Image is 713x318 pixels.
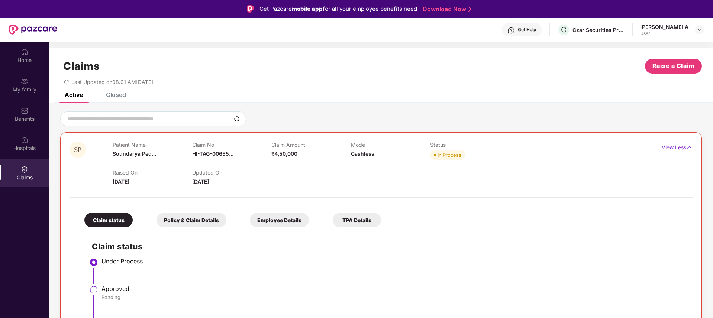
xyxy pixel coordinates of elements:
[662,142,693,152] p: View Less
[89,258,98,267] img: svg+xml;base64,PHN2ZyBpZD0iU3RlcC1BY3RpdmUtMzJ4MzIiIHhtbG5zPSJodHRwOi8vd3d3LnczLm9yZy8yMDAwL3N2Zy...
[333,213,381,227] div: TPA Details
[64,79,69,85] span: redo
[507,27,515,34] img: svg+xml;base64,PHN2ZyBpZD0iSGVscC0zMngzMiIgeG1sbnM9Imh0dHA6Ly93d3cudzMub3JnLzIwMDAvc3ZnIiB3aWR0aD...
[192,169,271,176] p: Updated On
[106,91,126,98] div: Closed
[192,178,209,185] span: [DATE]
[192,150,233,157] span: HI-TAG-00655...
[113,169,192,176] p: Raised On
[84,213,133,227] div: Claim status
[438,151,461,159] div: In Process
[113,150,156,157] span: Soundarya Ped...
[9,25,57,35] img: New Pazcare Logo
[686,143,693,152] img: svg+xml;base64,PHN2ZyB4bWxucz0iaHR0cDovL3d3dy53My5vcmcvMjAwMC9zdmciIHdpZHRoPSIxNyIgaGVpZ2h0PSIxNy...
[640,30,688,36] div: User
[292,5,323,12] strong: mobile app
[157,213,226,227] div: Policy & Claim Details
[271,150,297,157] span: ₹4,50,000
[101,294,685,301] div: Pending
[65,91,83,98] div: Active
[430,142,509,148] p: Status
[697,27,703,33] img: svg+xml;base64,PHN2ZyBpZD0iRHJvcGRvd24tMzJ4MzIiIHhtbG5zPSJodHRwOi8vd3d3LnczLm9yZy8yMDAwL3N2ZyIgd2...
[572,26,625,33] div: Czar Securities Private Limited
[113,178,129,185] span: [DATE]
[74,147,81,153] span: SP
[561,25,567,34] span: C
[259,4,417,13] div: Get Pazcare for all your employee benefits need
[92,240,685,253] h2: Claim status
[113,142,192,148] p: Patient Name
[247,5,254,13] img: Logo
[21,48,28,56] img: svg+xml;base64,PHN2ZyBpZD0iSG9tZSIgeG1sbnM9Imh0dHA6Ly93d3cudzMub3JnLzIwMDAvc3ZnIiB3aWR0aD0iMjAiIG...
[21,136,28,144] img: svg+xml;base64,PHN2ZyBpZD0iSG9zcGl0YWxzIiB4bWxucz0iaHR0cDovL3d3dy53My5vcmcvMjAwMC9zdmciIHdpZHRoPS...
[21,107,28,114] img: svg+xml;base64,PHN2ZyBpZD0iQmVuZWZpdHMiIHhtbG5zPSJodHRwOi8vd3d3LnczLm9yZy8yMDAwL3N2ZyIgd2lkdGg9Ij...
[518,27,536,33] div: Get Help
[468,5,471,13] img: Stroke
[89,285,98,294] img: svg+xml;base64,PHN2ZyBpZD0iU3RlcC1QZW5kaW5nLTMyeDMyIiB4bWxucz0iaHR0cDovL3d3dy53My5vcmcvMjAwMC9zdm...
[271,142,351,148] p: Claim Amount
[63,60,100,72] h1: Claims
[21,166,28,173] img: svg+xml;base64,PHN2ZyBpZD0iQ2xhaW0iIHhtbG5zPSJodHRwOi8vd3d3LnczLm9yZy8yMDAwL3N2ZyIgd2lkdGg9IjIwIi...
[101,257,685,265] div: Under Process
[192,142,271,148] p: Claim No
[234,116,240,122] img: svg+xml;base64,PHN2ZyBpZD0iU2VhcmNoLTMyeDMyIiB4bWxucz0iaHR0cDovL3d3dy53My5vcmcvMjAwMC9zdmciIHdpZH...
[351,142,430,148] p: Mode
[351,150,374,157] span: Cashless
[71,79,153,85] span: Last Updated on 08:01 AM[DATE]
[21,78,28,85] img: svg+xml;base64,PHN2ZyB3aWR0aD0iMjAiIGhlaWdodD0iMjAiIHZpZXdCb3g9IjAgMCAyMCAyMCIgZmlsbD0ibm9uZSIgeG...
[652,61,695,71] span: Raise a Claim
[423,5,469,13] a: Download Now
[101,285,685,292] div: Approved
[645,59,702,74] button: Raise a Claim
[640,23,688,30] div: [PERSON_NAME] A
[250,213,309,227] div: Employee Details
